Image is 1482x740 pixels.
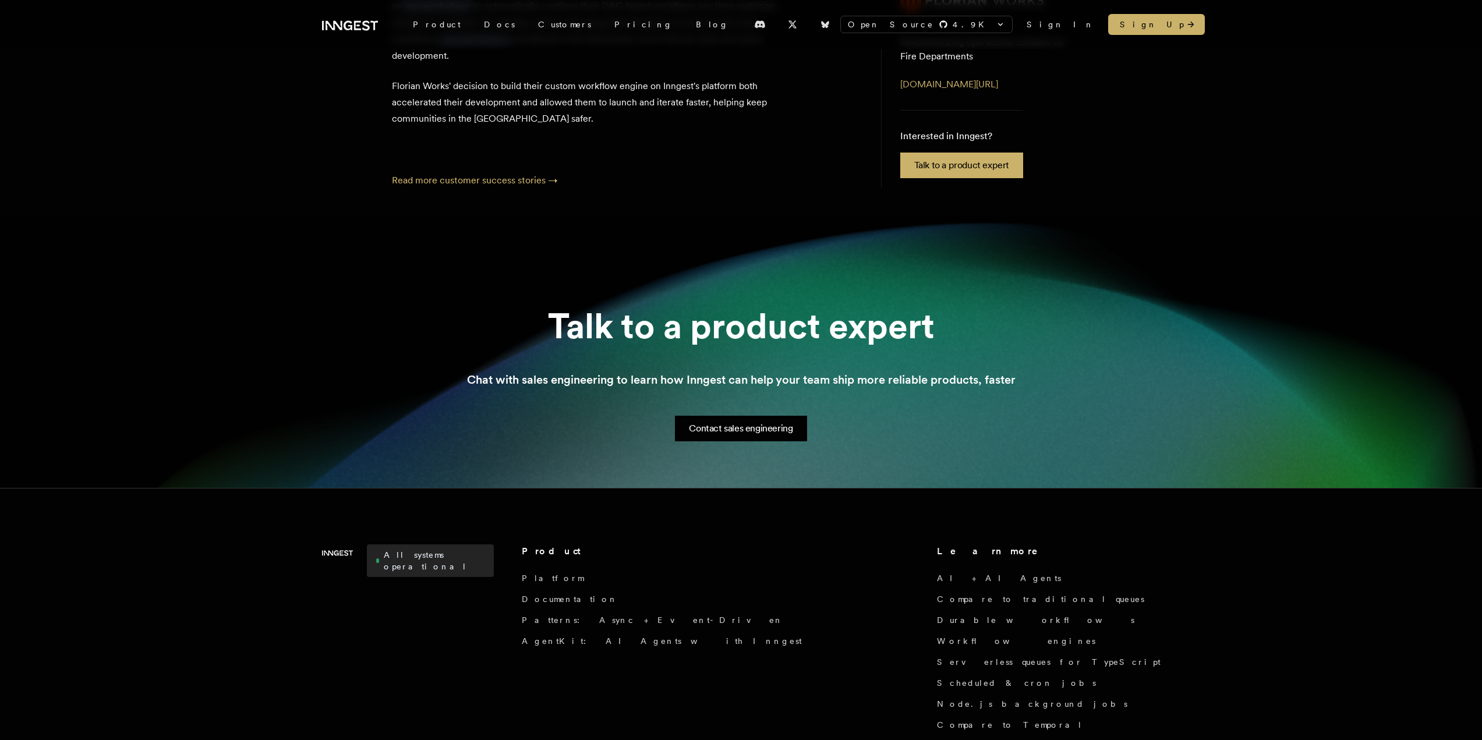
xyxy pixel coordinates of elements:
a: Pricing [603,14,684,35]
a: Workflow engines [937,635,1095,647]
a: Platform [522,572,583,584]
span: 4.9 K [953,19,991,30]
a: Contact sales engineering [675,416,807,441]
p: Florian Works' decision to build their custom workflow engine on Inngest's platform both accelera... [392,78,800,127]
a: Serverless queues for TypeScript [937,656,1161,668]
a: Node.js background jobs [937,698,1127,710]
div: Product [401,14,472,35]
a: Read more customer success stories → [392,175,558,186]
a: Documentation [522,593,618,605]
a: Sign Up [1108,14,1205,35]
a: Blog [684,14,740,35]
h4: Learn more [937,544,1161,558]
a: Bluesky [812,15,838,34]
a: Durable workflows [937,614,1134,626]
h4: Product [522,544,802,558]
a: Customers [526,14,603,35]
a: All systems operational [367,544,494,577]
span: Open Source [848,19,934,30]
h2: Talk to a product expert [548,309,935,344]
a: X [780,15,805,34]
a: Sign In [1027,19,1094,30]
p: Revolutionizing operational software for Fire Departments [900,36,1072,63]
a: Patterns: Async + Event-Driven [522,614,783,626]
a: Docs [472,14,526,35]
a: Talk to a product expert [900,153,1023,178]
a: [DOMAIN_NAME][URL] [900,79,998,90]
a: Discord [747,15,773,34]
a: AI + AI Agents [937,572,1061,584]
p: Chat with sales engineering to learn how Inngest can help your team ship more reliable products, ... [467,371,1016,388]
a: AgentKit: AI Agents with Inngest [522,635,802,647]
a: Compare to traditional queues [937,593,1144,605]
a: Scheduled & cron jobs [937,677,1096,689]
p: Interested in Inngest? [900,129,1023,143]
a: Compare to Temporal [937,719,1083,731]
